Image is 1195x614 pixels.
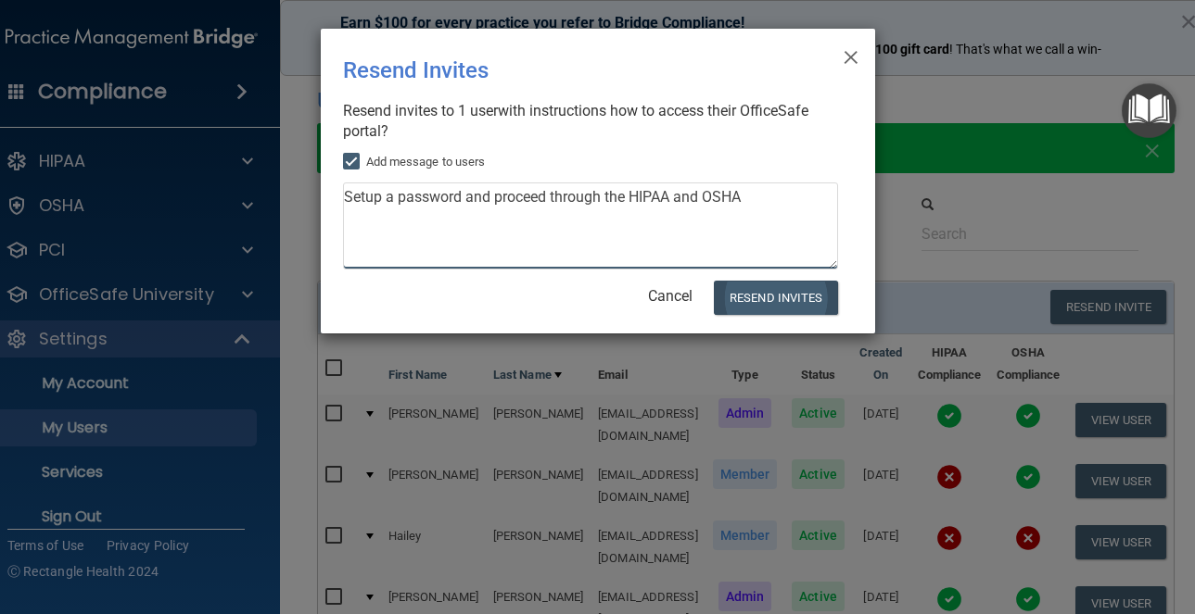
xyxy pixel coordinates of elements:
[1122,83,1176,138] button: Open Resource Center
[343,155,364,169] input: Add message to users
[343,101,838,142] div: Resend invites to 1 user with instructions how to access their OfficeSafe portal?
[343,151,486,173] label: Add message to users
[343,44,777,97] div: Resend Invites
[648,287,693,305] a: Cancel
[843,36,859,73] span: ×
[714,281,837,315] button: Resend Invites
